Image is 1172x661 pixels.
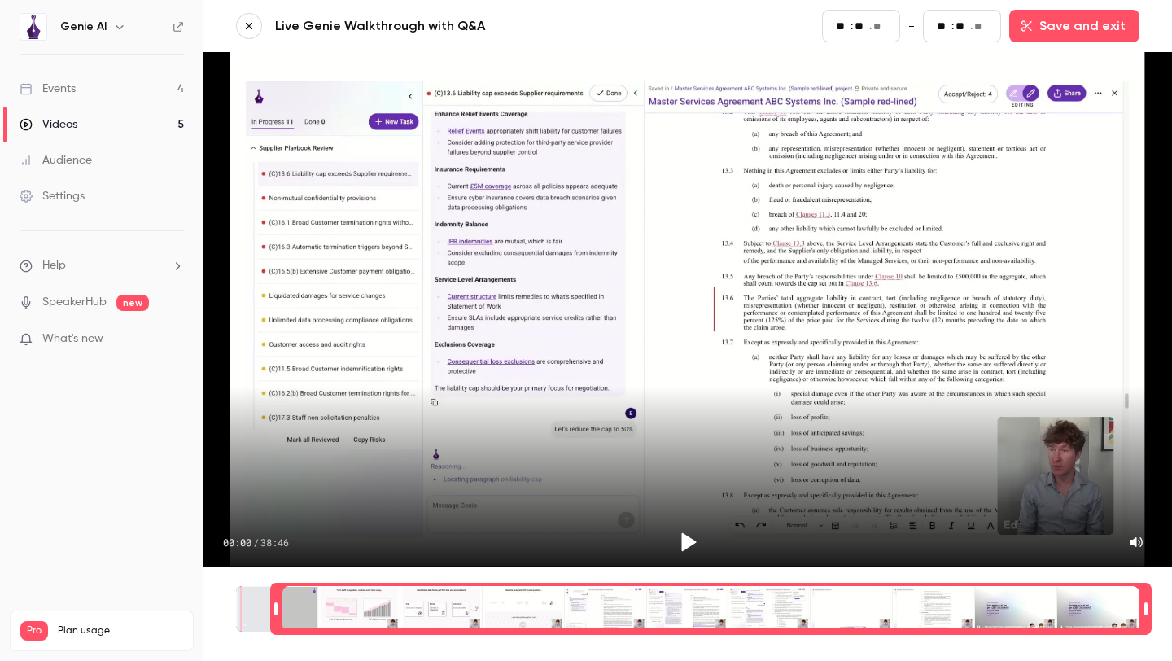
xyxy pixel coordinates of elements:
button: Mute [1120,526,1152,558]
input: milliseconds [873,18,886,36]
div: Videos [20,116,77,133]
span: new [116,295,149,311]
div: Time range seconds start time [270,584,282,633]
span: . [869,18,872,35]
li: help-dropdown-opener [20,257,184,274]
span: . [970,18,973,35]
input: seconds [956,17,969,35]
input: seconds [855,17,868,35]
div: Time range seconds end time [1140,584,1152,633]
fieldset: 02:05.92 [822,10,900,42]
a: SpeakerHub [42,294,107,311]
span: 38:46 [260,536,289,549]
span: Help [42,257,66,274]
div: Events [20,81,76,97]
div: Audience [20,152,92,169]
h6: Genie AI [60,19,107,35]
fieldset: 40:52.24 [923,10,1001,42]
div: Settings [20,188,85,204]
section: Video player [203,52,1172,567]
button: Save and exit [1009,10,1139,42]
a: Live Genie Walkthrough with Q&A [275,16,666,36]
span: / [253,536,259,549]
div: 00:00 [223,536,289,549]
span: What's new [42,330,103,348]
span: - [908,16,915,36]
span: : [851,18,853,35]
span: Pro [20,621,48,641]
span: 00:00 [223,536,251,549]
div: Time range selector [236,586,1139,632]
input: milliseconds [974,18,987,36]
span: : [951,18,954,35]
img: Genie AI [20,14,46,40]
input: minutes [937,17,950,35]
input: minutes [836,17,849,35]
button: Play [668,523,707,562]
span: Plan usage [58,624,183,637]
